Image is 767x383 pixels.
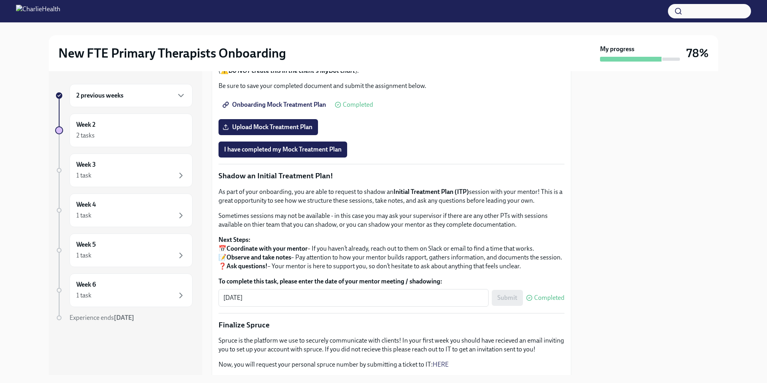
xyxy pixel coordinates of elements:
strong: Coordinate with your mentor [227,245,308,252]
h2: New FTE Primary Therapists Onboarding [58,45,286,61]
div: 1 task [76,171,91,180]
h6: Week 4 [76,200,96,209]
p: As part of your onboarding, you are able to request to shadow an session with your mentor! This i... [219,188,564,205]
a: HERE [433,361,449,368]
a: Week 31 task [55,154,193,187]
h6: Week 6 [76,280,96,289]
strong: Observe and take notes [227,253,291,261]
span: Onboarding Mock Treatment Plan [224,101,326,109]
p: Finalize Spruce [219,320,564,330]
strong: Do NOT create this in the client's MyDot chart [229,67,355,74]
a: Week 41 task [55,193,193,227]
h6: Week 3 [76,160,96,169]
span: I have completed my Mock Treatment Plan [224,146,342,154]
p: Be sure to save your completed document and submit the assignment below. [219,82,564,90]
p: Shadow an Initial Treatment Plan! [219,171,564,181]
h6: Week 2 [76,120,95,129]
p: Spruce is the platform we use to securely communicate with clients! In your first week you should... [219,336,564,354]
p: Sometimes sessions may not be available - in this case you may ask your supervisor if there are a... [219,211,564,229]
label: To complete this task, please enter the date of your mentor meeting / shadowing: [219,277,564,286]
h3: 78% [686,46,709,60]
a: Onboarding Mock Treatment Plan [219,97,332,113]
p: 📅 – If you haven’t already, reach out to them on Slack or email to find a time that works. 📝 – Pa... [219,235,564,271]
h6: 2 previous weeks [76,91,123,100]
h6: Week 5 [76,240,96,249]
button: I have completed my Mock Treatment Plan [219,142,347,158]
strong: Initial Treatment Plan (ITP) [393,188,469,195]
strong: Ask questions! [227,262,268,270]
div: 1 task [76,211,91,220]
a: Week 22 tasks [55,114,193,147]
span: Completed [343,102,373,108]
p: Now, you will request your personal spruce number by submitting a ticket to IT: [219,360,564,369]
textarea: [DATE] [223,293,484,303]
strong: My progress [600,45,634,54]
strong: [DATE] [114,314,134,321]
span: Experience ends [70,314,134,321]
div: 2 tasks [76,131,95,140]
img: CharlieHealth [16,5,60,18]
label: Upload Mock Treatment Plan [219,119,318,135]
span: Completed [534,295,564,301]
strong: Next Steps: [219,236,250,243]
div: 2 previous weeks [70,84,193,107]
span: Upload Mock Treatment Plan [224,123,312,131]
div: 1 task [76,291,91,300]
div: 1 task [76,251,91,260]
a: Week 51 task [55,233,193,267]
a: Week 61 task [55,273,193,307]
